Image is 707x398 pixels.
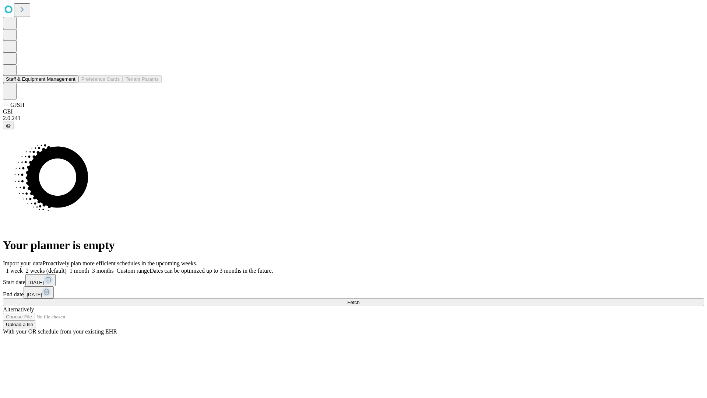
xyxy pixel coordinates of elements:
span: 1 week [6,268,23,274]
button: Fetch [3,298,704,306]
h1: Your planner is empty [3,238,704,252]
span: Proactively plan more efficient schedules in the upcoming weeks. [43,260,197,266]
span: [DATE] [27,292,42,297]
button: @ [3,122,14,129]
span: [DATE] [28,280,44,285]
span: Dates can be optimized up to 3 months in the future. [150,268,273,274]
span: Import your data [3,260,43,266]
span: @ [6,123,11,128]
div: Start date [3,274,704,286]
button: [DATE] [24,286,54,298]
span: Fetch [347,300,359,305]
button: Upload a file [3,321,36,328]
button: Preference Cards [78,75,123,83]
span: 3 months [92,268,114,274]
div: GEI [3,108,704,115]
div: 2.0.241 [3,115,704,122]
span: Alternatively [3,306,34,313]
span: GJSH [10,102,24,108]
button: [DATE] [25,274,56,286]
span: 1 month [70,268,89,274]
button: Tenant Params [123,75,162,83]
span: 2 weeks (default) [26,268,67,274]
button: Staff & Equipment Management [3,75,78,83]
div: End date [3,286,704,298]
span: With your OR schedule from your existing EHR [3,328,117,335]
span: Custom range [117,268,150,274]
